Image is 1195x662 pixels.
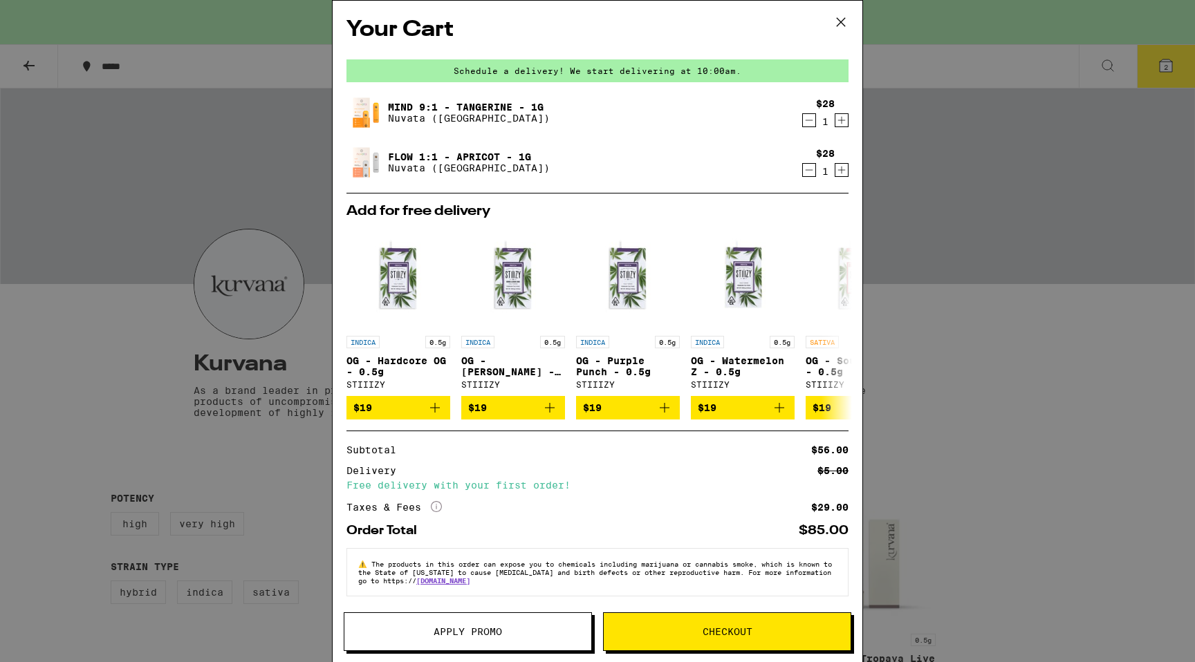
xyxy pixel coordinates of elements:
[461,225,565,396] a: Open page for OG - King Louis XIII - 0.5g from STIIIZY
[346,355,450,377] p: OG - Hardcore OG - 0.5g
[461,380,565,389] div: STIIIZY
[358,560,832,585] span: The products in this order can expose you to chemicals including marijuana or cannabis smoke, whi...
[346,225,450,396] a: Open page for OG - Hardcore OG - 0.5g from STIIIZY
[802,163,816,177] button: Decrement
[461,225,565,329] img: STIIIZY - OG - King Louis XIII - 0.5g
[416,576,470,585] a: [DOMAIN_NAME]
[806,225,909,396] a: Open page for OG - Sour Diesel - 0.5g from STIIIZY
[691,225,795,329] img: STIIIZY - OG - Watermelon Z - 0.5g
[576,396,680,419] button: Add to bag
[770,336,795,348] p: 0.5g
[655,336,680,348] p: 0.5g
[346,205,849,218] h2: Add for free delivery
[388,151,550,162] a: Flow 1:1 - Apricot - 1g
[703,627,752,636] span: Checkout
[346,501,442,513] div: Taxes & Fees
[816,148,835,159] div: $28
[540,336,565,348] p: 0.5g
[461,336,494,348] p: INDICA
[461,396,565,419] button: Add to bag
[691,380,795,389] div: STIIIZY
[468,402,487,413] span: $19
[835,163,849,177] button: Increment
[698,402,716,413] span: $19
[346,225,450,329] img: STIIIZY - OG - Hardcore OG - 0.5g
[344,612,592,651] button: Apply Promo
[813,402,831,413] span: $19
[346,336,380,348] p: INDICA
[811,502,849,512] div: $29.00
[388,113,550,124] p: Nuvata ([GEOGRAPHIC_DATA])
[806,355,909,377] p: OG - Sour Diesel - 0.5g
[353,402,372,413] span: $19
[425,336,450,348] p: 0.5g
[691,396,795,419] button: Add to bag
[806,396,909,419] button: Add to bag
[802,113,816,127] button: Decrement
[346,466,406,475] div: Delivery
[576,380,680,389] div: STIIIZY
[691,225,795,396] a: Open page for OG - Watermelon Z - 0.5g from STIIIZY
[434,627,502,636] span: Apply Promo
[576,355,680,377] p: OG - Purple Punch - 0.5g
[346,93,385,132] img: Mind 9:1 - Tangerine - 1g
[346,396,450,419] button: Add to bag
[806,225,909,329] img: STIIIZY - OG - Sour Diesel - 0.5g
[388,102,550,113] a: Mind 9:1 - Tangerine - 1g
[817,466,849,475] div: $5.00
[576,225,680,396] a: Open page for OG - Purple Punch - 0.5g from STIIIZY
[835,113,849,127] button: Increment
[346,143,385,182] img: Flow 1:1 - Apricot - 1g
[346,480,849,490] div: Free delivery with your first order!
[816,166,835,177] div: 1
[691,355,795,377] p: OG - Watermelon Z - 0.5g
[346,15,849,46] h2: Your Cart
[346,445,406,455] div: Subtotal
[806,380,909,389] div: STIIIZY
[691,336,724,348] p: INDICA
[816,116,835,127] div: 1
[583,402,602,413] span: $19
[576,225,680,329] img: STIIIZY - OG - Purple Punch - 0.5g
[811,445,849,455] div: $56.00
[346,524,427,537] div: Order Total
[388,162,550,173] p: Nuvata ([GEOGRAPHIC_DATA])
[346,59,849,82] div: Schedule a delivery! We start delivering at 10:00am.
[806,336,839,348] p: SATIVA
[603,612,851,651] button: Checkout
[576,336,609,348] p: INDICA
[816,98,835,109] div: $28
[346,380,450,389] div: STIIIZY
[358,560,371,568] span: ⚠️
[461,355,565,377] p: OG - [PERSON_NAME] - 0.5g
[799,524,849,537] div: $85.00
